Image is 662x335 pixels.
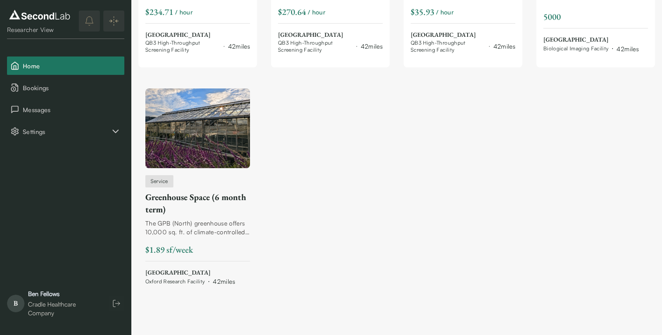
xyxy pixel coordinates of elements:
span: B [7,295,25,312]
span: / hour [308,7,325,17]
span: / hour [436,7,454,17]
button: Expand/Collapse sidebar [103,11,124,32]
button: notifications [79,11,100,32]
button: Log out [109,296,124,311]
span: QB3 High-Throughput Screening Facility [411,39,486,53]
span: [GEOGRAPHIC_DATA] [543,35,639,44]
button: Messages [7,100,124,119]
div: $234.71 [145,6,173,18]
span: Home [23,61,121,71]
span: $1.89 sf/week [145,244,193,255]
div: 42 miles [213,277,235,286]
span: Settings [23,127,110,136]
span: [GEOGRAPHIC_DATA] [145,268,235,277]
span: [GEOGRAPHIC_DATA] [411,31,515,39]
span: QB3 High-Throughput Screening Facility [145,39,220,53]
div: Settings sub items [7,122,124,141]
div: $270.64 [278,6,306,18]
div: 42 miles [493,42,515,51]
div: 42 miles [361,42,383,51]
div: The GPB (North) greenhouse offers 10,000 sq. ft. of climate-controlled greenhouse space, shared h... [145,219,250,236]
a: Greenhouse Space (6 month term)ServiceGreenhouse Space (6 month term)The GPB (North) greenhouse o... [145,88,250,286]
span: Biological Imaging Facility [543,45,609,52]
span: Bookings [23,83,121,92]
div: Researcher View [7,25,72,34]
span: / hour [175,7,193,17]
div: $35.93 [411,6,434,18]
div: 42 miles [228,42,250,51]
img: Greenhouse Space (6 month term) [145,88,250,168]
img: logo [7,8,72,22]
span: Service [151,177,168,185]
span: Messages [23,105,121,114]
button: Settings [7,122,124,141]
div: Cradle Healthcare Company [28,300,100,317]
button: Home [7,56,124,75]
span: QB3 High-Throughput Screening Facility [278,39,353,53]
button: Bookings [7,78,124,97]
div: 42 miles [616,44,638,53]
span: Oxford Research Facility [145,278,205,285]
div: Greenhouse Space (6 month term) [145,191,250,215]
div: Ben Fellows [28,289,100,298]
span: [GEOGRAPHIC_DATA] [145,31,250,39]
span: 5000 [543,11,561,22]
span: [GEOGRAPHIC_DATA] [278,31,383,39]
